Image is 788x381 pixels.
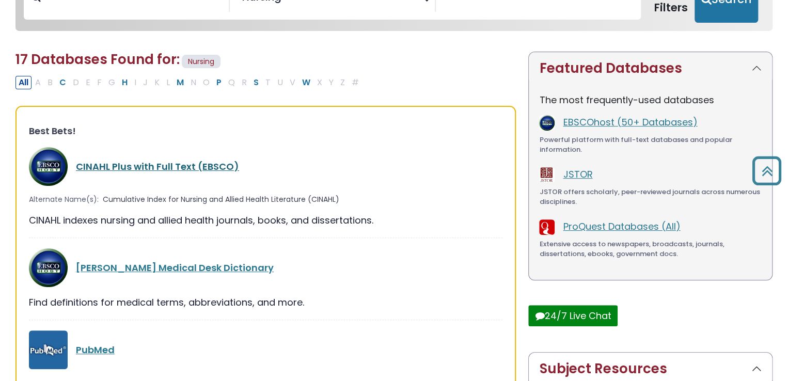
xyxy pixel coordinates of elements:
a: ProQuest Databases (All) [563,220,680,233]
div: Extensive access to newspapers, broadcasts, journals, dissertations, ebooks, government docs. [539,239,762,259]
button: Filter Results W [299,76,313,89]
div: CINAHL indexes nursing and allied health journals, books, and dissertations. [29,213,502,227]
a: JSTOR [563,168,592,181]
button: Filter Results M [174,76,187,89]
button: 24/7 Live Chat [528,305,618,326]
span: Cumulative Index for Nursing and Allied Health Literature (CINAHL) [103,194,339,205]
button: Featured Databases [529,52,772,85]
button: Filter Results H [119,76,131,89]
button: All [15,76,31,89]
p: The most frequently-used databases [539,93,762,107]
button: Filter Results C [56,76,69,89]
div: Alpha-list to filter by first letter of database name [15,75,363,88]
button: Filter Results P [213,76,225,89]
a: [PERSON_NAME] Medical Desk Dictionary [76,261,274,274]
span: Alternate Name(s): [29,194,99,205]
a: CINAHL Plus with Full Text (EBSCO) [76,160,239,173]
span: Nursing [182,55,220,69]
a: PubMed [76,343,115,356]
div: Find definitions for medical terms, abbreviations, and more. [29,295,502,309]
button: Filter Results S [250,76,262,89]
span: 17 Databases Found for: [15,50,180,69]
a: EBSCOhost (50+ Databases) [563,116,697,129]
div: Powerful platform with full-text databases and popular information. [539,135,762,155]
div: JSTOR offers scholarly, peer-reviewed journals across numerous disciplines. [539,187,762,207]
h3: Best Bets! [29,125,502,137]
a: Back to Top [748,161,785,180]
